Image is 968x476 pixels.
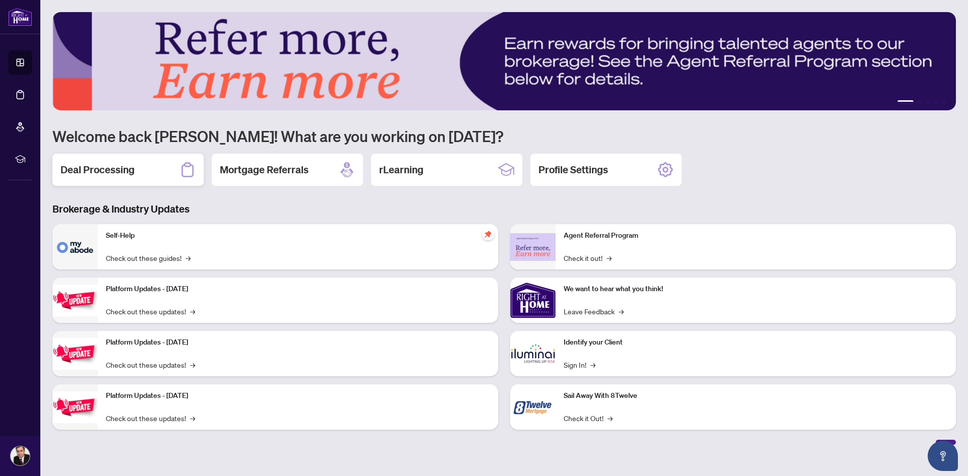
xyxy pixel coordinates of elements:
h2: Mortgage Referrals [220,163,309,177]
img: Slide 0 [52,12,956,110]
button: 4 [934,100,938,104]
button: 5 [942,100,946,104]
span: → [607,252,612,263]
h1: Welcome back [PERSON_NAME]! What are you working on [DATE]? [52,126,956,146]
span: → [190,413,195,424]
img: Platform Updates - June 23, 2025 [52,391,98,423]
img: Identify your Client [510,331,556,376]
h2: rLearning [379,163,423,177]
h3: Brokerage & Industry Updates [52,202,956,216]
img: logo [8,8,32,26]
a: Check it out!→ [564,252,612,263]
button: 3 [926,100,930,104]
a: Sign In!→ [564,359,595,370]
button: 2 [918,100,922,104]
span: pushpin [482,228,494,240]
a: Check out these updates!→ [106,359,195,370]
h2: Profile Settings [538,163,608,177]
p: Platform Updates - [DATE] [106,284,490,295]
img: Profile Icon [11,446,30,465]
span: → [590,359,595,370]
span: → [619,306,624,317]
p: Agent Referral Program [564,230,948,241]
p: Platform Updates - [DATE] [106,390,490,401]
p: We want to hear what you think! [564,284,948,295]
img: We want to hear what you think! [510,278,556,323]
span: → [190,359,195,370]
a: Leave Feedback→ [564,306,624,317]
a: Check out these updates!→ [106,413,195,424]
button: Open asap [928,441,958,471]
a: Check it Out!→ [564,413,613,424]
span: → [608,413,613,424]
img: Platform Updates - July 8, 2025 [52,338,98,370]
p: Platform Updates - [DATE] [106,337,490,348]
img: Platform Updates - July 21, 2025 [52,285,98,316]
img: Self-Help [52,224,98,269]
img: Agent Referral Program [510,233,556,261]
a: Check out these guides!→ [106,252,191,263]
span: → [186,252,191,263]
p: Self-Help [106,230,490,241]
span: → [190,306,195,317]
p: Identify your Client [564,337,948,348]
img: Sail Away With 8Twelve [510,384,556,430]
button: 1 [897,100,914,104]
h2: Deal Processing [60,163,135,177]
a: Check out these updates!→ [106,306,195,317]
p: Sail Away With 8Twelve [564,390,948,401]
